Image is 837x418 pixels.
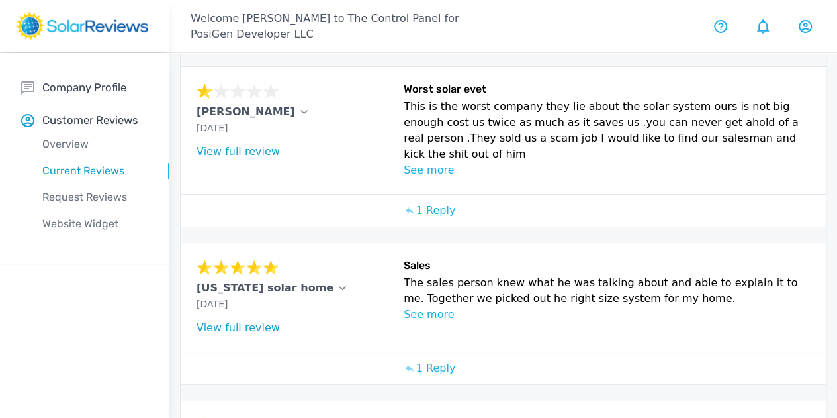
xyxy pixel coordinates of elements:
p: Website Widget [21,216,169,232]
p: [PERSON_NAME] [197,104,295,120]
p: Request Reviews [21,189,169,205]
p: See more [404,162,810,178]
p: Customer Reviews [42,112,138,129]
a: Current Reviews [21,158,169,184]
p: This is the worst company they lie about the solar system ours is not big enough cost us twice as... [404,99,810,162]
a: Overview [21,131,169,158]
p: Welcome [PERSON_NAME] to The Control Panel for PosiGen Developer LLC [191,11,504,42]
h6: Sales [404,259,810,275]
p: 1 Reply [416,203,456,219]
a: View full review [197,145,280,158]
p: The sales person knew what he was talking about and able to explain it to me. Together we picked ... [404,275,810,307]
p: Current Reviews [21,163,169,179]
a: View full review [197,321,280,334]
a: Request Reviews [21,184,169,211]
p: Company Profile [42,79,126,96]
p: See more [404,307,810,323]
a: Website Widget [21,211,169,237]
p: 1 Reply [416,360,456,376]
p: [US_STATE] solar home [197,280,333,296]
span: [DATE] [197,299,228,309]
span: [DATE] [197,123,228,133]
h6: Worst solar evet [404,83,810,99]
p: Overview [21,136,169,152]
